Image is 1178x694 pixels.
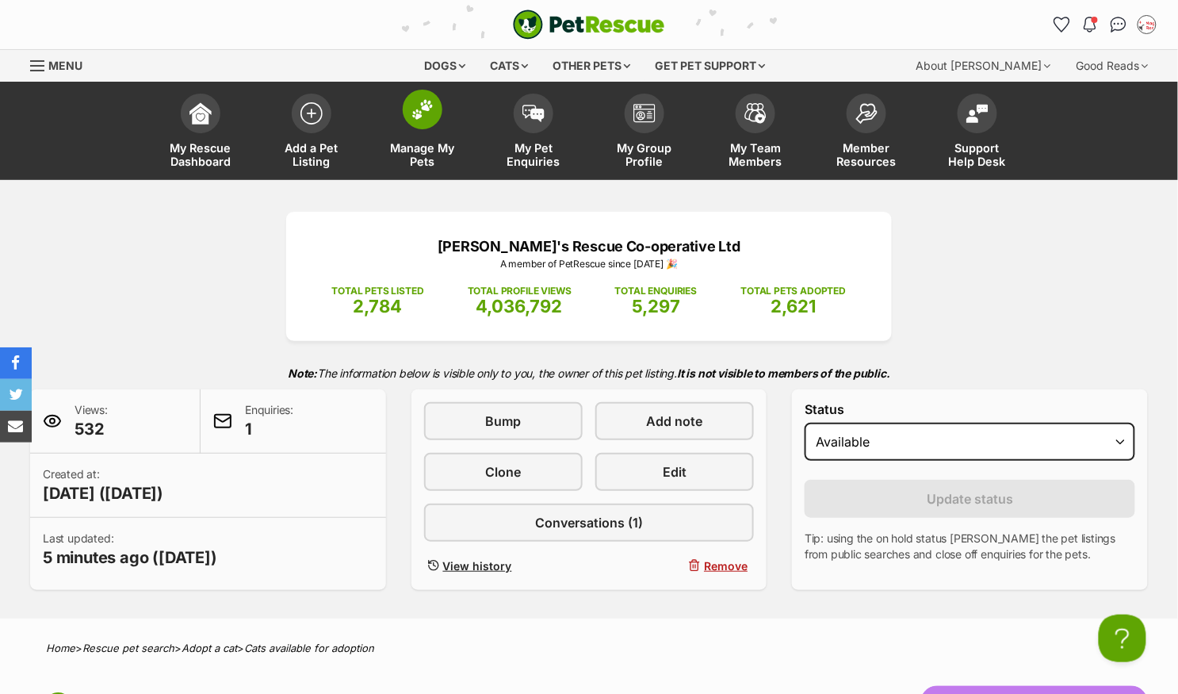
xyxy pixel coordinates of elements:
span: 2,784 [354,296,403,316]
label: Status [805,402,1135,416]
a: Rescue pet search [82,642,174,654]
a: Manage My Pets [367,86,478,180]
a: Favourites [1049,12,1074,37]
a: My Group Profile [589,86,700,180]
span: My Pet Enquiries [498,141,569,168]
button: Notifications [1077,12,1103,37]
a: My Rescue Dashboard [145,86,256,180]
span: Update status [927,489,1013,508]
img: manage-my-pets-icon-02211641906a0b7f246fdf0571729dbe1e7629f14944591b6c1af311fb30b64b.svg [411,99,434,120]
img: Laura Chao profile pic [1139,17,1155,33]
p: A member of PetRescue since [DATE] 🎉 [310,257,868,271]
span: View history [443,558,512,574]
img: team-members-icon-5396bd8760b3fe7c0b43da4ab00e1e3bb1a5d9ba89233759b79545d2d3fc5d0d.svg [744,103,767,124]
div: Get pet support [644,50,777,82]
span: 2,621 [771,296,816,316]
img: notifications-46538b983faf8c2785f20acdc204bb7945ddae34d4c08c2a6579f10ce5e182be.svg [1084,17,1096,33]
div: Dogs [414,50,477,82]
img: member-resources-icon-8e73f808a243e03378d46382f2149f9095a855e16c252ad45f914b54edf8863c.svg [855,103,878,125]
iframe: Help Scout Beacon - Open [1099,615,1146,662]
a: Menu [30,50,94,79]
p: The information below is visible only to you, the owner of this pet listing. [30,357,1148,389]
span: 5 minutes ago ([DATE]) [43,546,217,569]
a: Edit [595,453,754,491]
p: TOTAL PROFILE VIEWS [468,284,572,298]
p: [PERSON_NAME]'s Rescue Co-operative Ltd [310,236,868,257]
a: My Team Members [700,86,811,180]
span: Remove [704,558,748,574]
img: help-desk-icon-fdf02630f3aa405de69fd3d07c3f3aa587a6932b1a1747fa1d2bba05be0121f9.svg [966,104,989,123]
span: Conversations (1) [535,513,643,532]
a: View history [424,554,583,577]
span: [DATE] ([DATE]) [43,482,163,504]
span: My Group Profile [609,141,680,168]
span: 4,036,792 [476,296,563,316]
button: My account [1134,12,1160,37]
a: Home [46,642,75,654]
div: > > > [6,642,1172,654]
a: Support Help Desk [922,86,1033,180]
img: logo-cat-932fe2b9b8326f06289b0f2fb663e598f794de774fb13d1741a6617ecf9a85b4.svg [513,10,665,40]
span: Edit [663,462,687,481]
a: Adopt a cat [182,642,237,654]
a: My Pet Enquiries [478,86,589,180]
a: Cats available for adoption [244,642,374,654]
span: Menu [48,59,82,72]
img: chat-41dd97257d64d25036548639549fe6c8038ab92f7586957e7f3b1b290dea8141.svg [1111,17,1127,33]
div: Cats [480,50,540,82]
p: Created at: [43,466,163,504]
span: Bump [485,412,521,431]
p: TOTAL PETS LISTED [332,284,424,298]
span: My Rescue Dashboard [165,141,236,168]
span: Support Help Desk [942,141,1013,168]
div: Other pets [542,50,642,82]
p: Last updated: [43,531,217,569]
span: 5,297 [632,296,680,316]
span: 1 [245,418,293,440]
div: Good Reads [1065,50,1160,82]
button: Remove [595,554,754,577]
p: TOTAL ENQUIRIES [615,284,697,298]
strong: Note: [288,366,317,380]
strong: It is not visible to members of the public. [677,366,890,380]
span: Clone [485,462,521,481]
span: Member Resources [831,141,902,168]
a: Member Resources [811,86,922,180]
a: Conversations [1106,12,1131,37]
img: pet-enquiries-icon-7e3ad2cf08bfb03b45e93fb7055b45f3efa6380592205ae92323e6603595dc1f.svg [522,105,545,122]
span: Add note [647,412,703,431]
span: Manage My Pets [387,141,458,168]
span: My Team Members [720,141,791,168]
div: About [PERSON_NAME] [905,50,1062,82]
span: 532 [75,418,108,440]
ul: Account quick links [1049,12,1160,37]
img: group-profile-icon-3fa3cf56718a62981997c0bc7e787c4b2cf8bcc04b72c1350f741eb67cf2f40e.svg [633,104,656,123]
span: Add a Pet Listing [276,141,347,168]
p: TOTAL PETS ADOPTED [740,284,846,298]
a: Bump [424,402,583,440]
a: Add note [595,402,754,440]
img: dashboard-icon-eb2f2d2d3e046f16d808141f083e7271f6b2e854fb5c12c21221c1fb7104beca.svg [189,102,212,125]
p: Enquiries: [245,402,293,440]
a: Clone [424,453,583,491]
img: add-pet-listing-icon-0afa8454b4691262ce3f59096e99ab1cd57d4a30225e0717b998d2c9b9846f56.svg [300,102,323,125]
p: Tip: using the on hold status [PERSON_NAME] the pet listings from public searches and close off e... [805,531,1135,562]
button: Update status [805,480,1135,518]
a: Conversations (1) [424,504,755,542]
a: PetRescue [513,10,665,40]
a: Add a Pet Listing [256,86,367,180]
p: Views: [75,402,108,440]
